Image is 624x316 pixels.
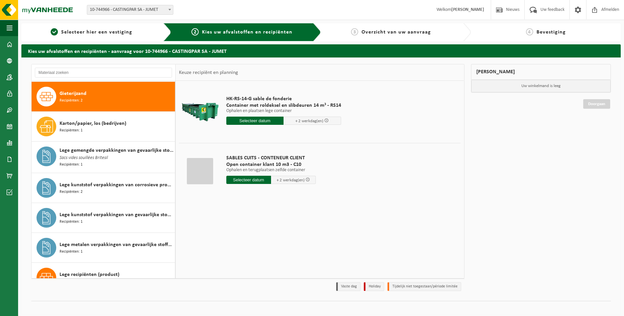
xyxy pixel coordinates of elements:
span: SABLES CUITS - CONTENEUR CLIENT [226,155,316,161]
input: Selecteer datum [226,176,271,184]
span: Open container klant 10 m3 - C10 [226,161,316,168]
button: Karton/papier, los (bedrijven) Recipiënten: 1 [32,112,175,142]
p: Uw winkelmand is leeg [471,80,611,92]
input: Selecteer datum [226,117,284,125]
span: 10-744966 - CASTINGPAR SA - JUMET [87,5,173,14]
span: Recipiënten: 1 [60,219,83,225]
span: Kies uw afvalstoffen en recipiënten [202,30,292,35]
span: Lege kunststof verpakkingen van gevaarlijke stoffen [60,211,173,219]
span: 1 [51,28,58,35]
a: Doorgaan [583,99,610,109]
span: Karton/papier, los (bedrijven) [60,120,126,127]
span: 2 [191,28,199,35]
button: Lege gemengde verpakkingen van gevaarlijke stoffen Sacs vides souillées Britesil Recipiënten: 1 [32,142,175,173]
li: Tijdelijk niet toegestaan/période limitée [387,282,461,291]
span: Overzicht van uw aanvraag [362,30,431,35]
input: Materiaal zoeken [35,68,172,78]
span: + 2 werkdag(en) [277,178,305,182]
span: + 2 werkdag(en) [295,119,323,123]
span: Recipiënten: 2 [60,189,83,195]
button: Lege kunststof verpakkingen van gevaarlijke stoffen Recipiënten: 1 [32,203,175,233]
span: Recipiënten: 2 [60,98,83,104]
p: Ophalen en plaatsen lege container [226,109,341,113]
span: Recipiënten: 1 [60,127,83,134]
span: Container met roldeksel en slibdeuren 14 m³ - RS14 [226,102,341,109]
span: 10-744966 - CASTINGPAR SA - JUMET [87,5,173,15]
span: Gieterijzand [60,90,87,98]
a: 1Selecteer hier een vestiging [25,28,158,36]
span: HK-RS-14-G sable de fonderie [226,96,341,102]
button: Lege metalen verpakkingen van gevaarlijke stoffen Recipiënten: 1 [32,233,175,263]
span: Sacs vides souillées Britesil [60,154,108,162]
button: Gieterijzand Recipiënten: 2 [32,82,175,112]
div: [PERSON_NAME] [471,64,611,80]
p: Ophalen en terugplaatsen zelfde container [226,168,316,172]
span: Recipiënten: 1 [60,249,83,255]
div: Keuze recipiënt en planning [176,64,241,81]
span: 4 [526,28,533,35]
span: 3 [351,28,358,35]
span: Recipiënten: 1 [60,162,83,168]
span: Lege kunststof verpakkingen van corrosieve producten [60,181,173,189]
span: Selecteer hier een vestiging [61,30,132,35]
li: Vaste dag [336,282,361,291]
span: Lege gemengde verpakkingen van gevaarlijke stoffen [60,147,173,154]
h2: Kies uw afvalstoffen en recipiënten - aanvraag voor 10-744966 - CASTINGPAR SA - JUMET [21,44,621,57]
li: Holiday [364,282,384,291]
span: Bevestiging [537,30,566,35]
span: Lege recipiënten (product) [60,271,119,279]
button: Lege recipiënten (product) Recipiënten: 1 [32,263,175,293]
button: Lege kunststof verpakkingen van corrosieve producten Recipiënten: 2 [32,173,175,203]
strong: [PERSON_NAME] [451,7,484,12]
span: Lege metalen verpakkingen van gevaarlijke stoffen [60,241,173,249]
